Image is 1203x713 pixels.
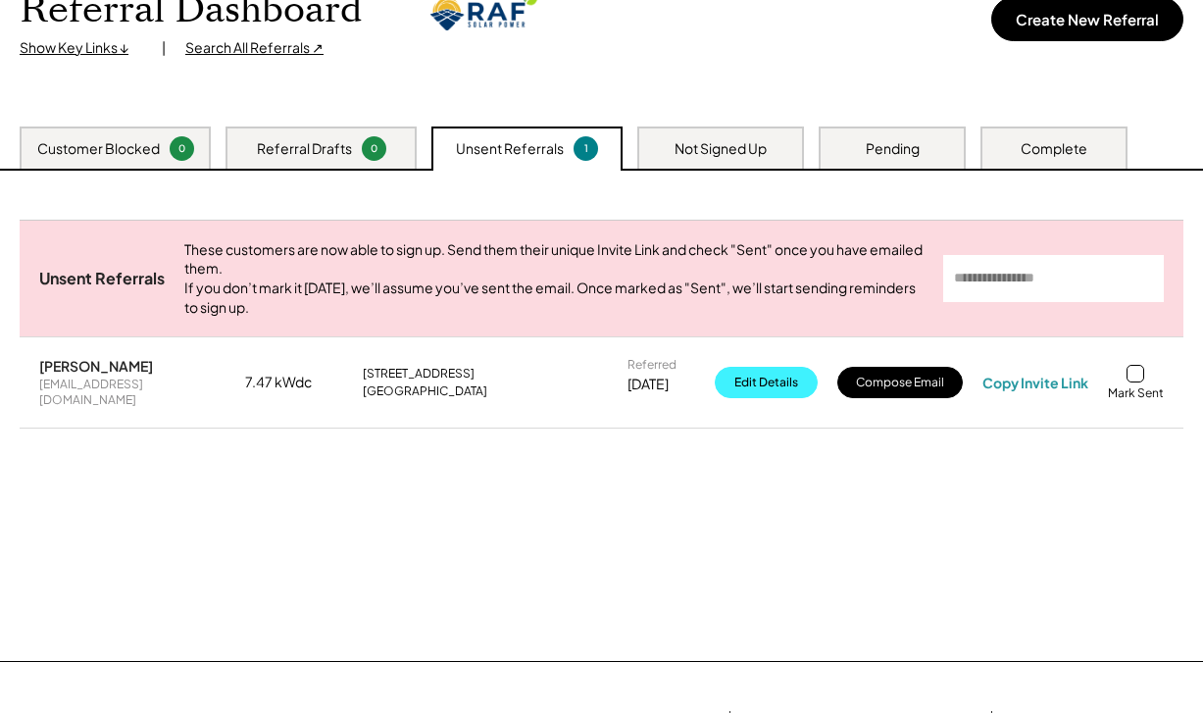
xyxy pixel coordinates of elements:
div: Complete [1021,139,1087,159]
div: Unsent Referrals [456,139,564,159]
button: Edit Details [715,367,818,398]
div: Referred [627,357,677,373]
div: Referral Drafts [257,139,352,159]
div: [STREET_ADDRESS] [363,366,475,382]
div: 1 [576,141,595,156]
div: Copy Invite Link [982,374,1088,391]
div: These customers are now able to sign up. Send them their unique Invite Link and check "Sent" once... [184,240,924,317]
div: 0 [173,141,191,156]
div: [DATE] [627,375,669,394]
div: Unsent Referrals [39,269,165,289]
button: Compose Email [837,367,963,398]
div: Search All Referrals ↗ [185,38,324,58]
div: | [162,38,166,58]
div: Mark Sent [1108,385,1164,401]
div: [PERSON_NAME] [39,357,153,375]
div: Not Signed Up [675,139,767,159]
div: Customer Blocked [37,139,160,159]
div: 0 [365,141,383,156]
div: [EMAIL_ADDRESS][DOMAIN_NAME] [39,377,226,407]
div: Show Key Links ↓ [20,38,142,58]
div: Pending [866,139,920,159]
div: [GEOGRAPHIC_DATA] [363,383,487,399]
div: 7.47 kWdc [245,373,343,392]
